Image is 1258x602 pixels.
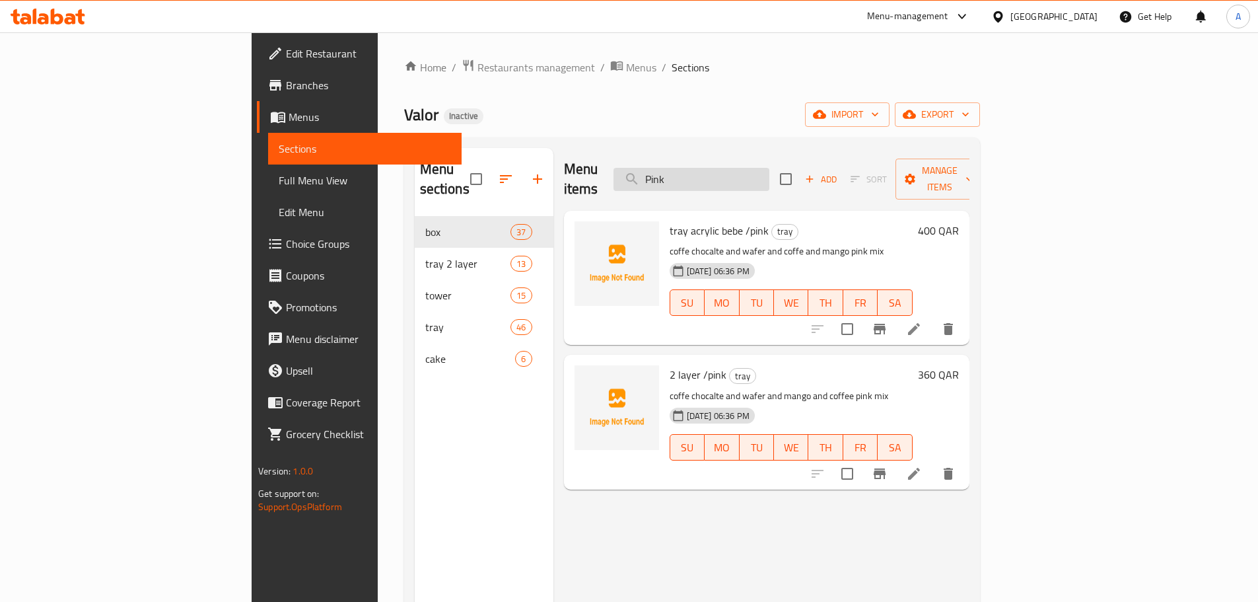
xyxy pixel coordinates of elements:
[257,228,462,260] a: Choice Groups
[772,165,800,193] span: Select section
[286,299,451,315] span: Promotions
[425,256,511,272] span: tray 2 layer
[279,204,451,220] span: Edit Menu
[286,426,451,442] span: Grocery Checklist
[932,458,964,490] button: delete
[425,287,511,303] span: tower
[1236,9,1241,24] span: A
[279,172,451,188] span: Full Menu View
[522,163,553,195] button: Add section
[613,168,769,191] input: search
[286,363,451,379] span: Upsell
[610,59,656,76] a: Menus
[883,438,907,457] span: SA
[895,159,984,200] button: Manage items
[842,169,895,190] span: Select section first
[257,291,462,323] a: Promotions
[814,438,837,457] span: TH
[772,224,798,239] span: tray
[745,438,769,457] span: TU
[257,323,462,355] a: Menu disclaimer
[258,463,291,480] span: Version:
[895,102,980,127] button: export
[268,133,462,165] a: Sections
[257,355,462,387] a: Upsell
[849,293,872,313] span: FR
[745,293,769,313] span: TU
[779,293,803,313] span: WE
[286,236,451,252] span: Choice Groups
[918,365,959,384] h6: 360 QAR
[710,438,734,457] span: MO
[415,248,553,280] div: tray 2 layer13
[257,387,462,418] a: Coverage Report
[511,258,531,270] span: 13
[816,106,879,123] span: import
[462,59,595,76] a: Restaurants management
[672,59,709,75] span: Sections
[511,289,531,302] span: 15
[800,169,842,190] span: Add item
[444,110,483,122] span: Inactive
[600,59,605,75] li: /
[425,319,511,335] span: tray
[415,311,553,343] div: tray46
[906,163,973,196] span: Manage items
[740,434,774,461] button: TU
[670,289,705,316] button: SU
[510,319,532,335] div: items
[906,466,922,482] a: Edit menu item
[258,485,319,502] span: Get support on:
[268,165,462,196] a: Full Menu View
[516,353,531,365] span: 6
[415,280,553,311] div: tower15
[800,169,842,190] button: Add
[774,289,808,316] button: WE
[564,159,598,199] h2: Menu items
[268,196,462,228] a: Edit Menu
[575,365,659,450] img: 2 layer /pink
[843,289,878,316] button: FR
[676,293,699,313] span: SU
[257,418,462,450] a: Grocery Checklist
[515,351,532,367] div: items
[729,368,756,384] div: tray
[774,434,808,461] button: WE
[462,165,490,193] span: Select all sections
[805,102,890,127] button: import
[511,321,531,334] span: 46
[670,434,705,461] button: SU
[867,9,948,24] div: Menu-management
[490,163,522,195] span: Sort sections
[670,388,913,404] p: coffe chocalte and wafer and mango and coffee pink mix
[710,293,734,313] span: MO
[477,59,595,75] span: Restaurants management
[833,460,861,488] span: Select to update
[258,498,342,515] a: Support.OpsPlatform
[626,59,656,75] span: Menus
[670,365,726,385] span: 2 layer /pink
[510,256,532,272] div: items
[293,463,313,480] span: 1.0.0
[286,331,451,347] span: Menu disclaimer
[415,211,553,380] nav: Menu sections
[670,221,769,241] span: tray acrylic bebe /pink
[286,46,451,61] span: Edit Restaurant
[803,172,839,187] span: Add
[279,141,451,157] span: Sections
[575,221,659,306] img: tray acrylic bebe /pink
[814,293,837,313] span: TH
[918,221,959,240] h6: 400 QAR
[425,351,516,367] span: cake
[425,224,511,240] span: box
[906,321,922,337] a: Edit menu item
[415,343,553,375] div: cake6
[843,434,878,461] button: FR
[883,293,907,313] span: SA
[808,434,843,461] button: TH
